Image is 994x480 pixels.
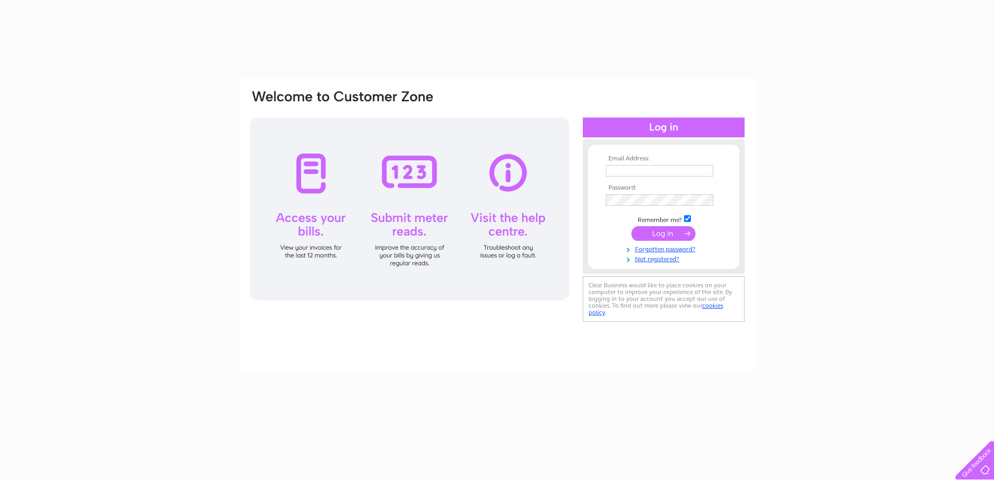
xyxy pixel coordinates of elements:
[606,253,724,263] a: Not registered?
[589,302,723,316] a: cookies policy
[583,276,745,322] div: Clear Business would like to place cookies on your computer to improve your experience of the sit...
[603,214,724,224] td: Remember me?
[603,155,724,162] th: Email Address:
[603,184,724,192] th: Password:
[631,226,696,241] input: Submit
[606,243,724,253] a: Forgotten password?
